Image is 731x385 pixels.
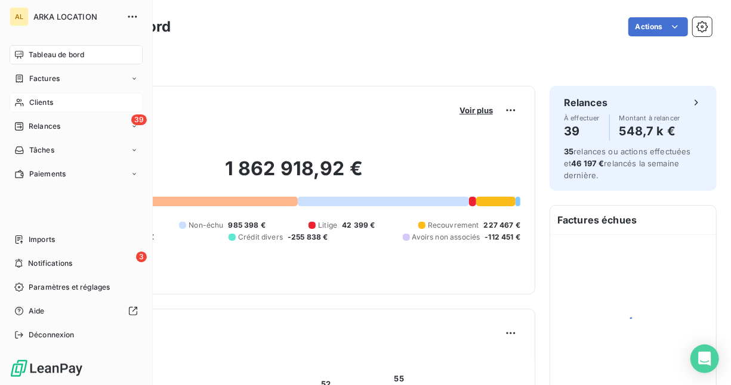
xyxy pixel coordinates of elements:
span: Relances [29,121,60,132]
span: Paramètres et réglages [29,282,110,293]
span: 46 197 € [571,159,604,168]
span: Non-échu [189,220,223,231]
a: Aide [10,302,143,321]
span: Déconnexion [29,330,75,340]
span: 227 467 € [484,220,520,231]
button: Actions [628,17,688,36]
span: Clients [29,97,53,108]
span: Tableau de bord [29,49,84,60]
span: Litige [318,220,337,231]
span: 3 [136,252,147,262]
h2: 1 862 918,92 € [67,157,520,192]
span: Aide [29,306,45,316]
h4: 548,7 k € [619,122,680,141]
span: Imports [29,234,55,245]
span: 42 399 € [342,220,375,231]
span: 35 [564,147,573,156]
span: -112 451 € [485,232,520,243]
div: Open Intercom Messenger [690,344,719,373]
h6: Factures échues [550,206,716,234]
span: relances ou actions effectuées et relancés la semaine dernière. [564,147,691,180]
span: Notifications [28,258,72,269]
span: Montant à relancer [619,114,680,122]
span: Factures [29,73,60,84]
span: ARKA LOCATION [33,12,119,21]
span: Voir plus [459,105,493,115]
span: 985 398 € [229,220,266,231]
span: Avoirs non associés [412,232,480,243]
img: Logo LeanPay [10,359,84,378]
h4: 39 [564,122,600,141]
span: -255 838 € [288,232,328,243]
span: Tâches [29,145,54,156]
span: À effectuer [564,114,600,122]
button: Voir plus [456,105,496,116]
span: Crédit divers [238,232,283,243]
h6: Relances [564,95,607,110]
span: Recouvrement [428,220,479,231]
span: Paiements [29,169,66,179]
div: AL [10,7,29,26]
span: 39 [131,114,147,125]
